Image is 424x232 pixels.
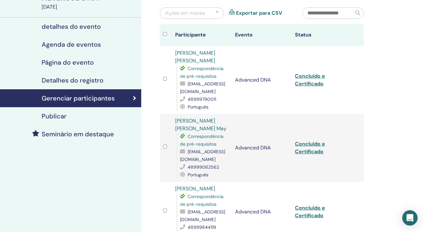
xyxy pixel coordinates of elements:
span: Português [188,104,208,110]
div: [DATE] [42,3,137,11]
h4: Detalhes do registro [42,76,103,84]
h4: detalhes do evento [42,23,101,30]
span: Correspondência de pré-requisitos [180,133,224,147]
a: [PERSON_NAME] [175,185,215,192]
h4: Agenda de eventos [42,41,101,48]
h4: Gerenciar participantes [42,94,115,102]
th: Evento [232,24,292,46]
span: [EMAIL_ADDRESS][DOMAIN_NAME] [180,209,225,222]
td: Advanced DNA [232,46,292,114]
div: Ações em massa [165,9,205,17]
span: 48999844119 [188,224,216,230]
h4: Seminário em destaque [42,130,114,138]
a: Exportar para CSV [236,9,282,17]
span: 48999062562 [188,164,219,170]
th: Status [292,24,352,46]
span: Português [188,172,208,178]
span: Correspondência de pré-requisitos [180,194,224,207]
th: Participante [172,24,232,46]
td: Advanced DNA [232,114,292,182]
span: [EMAIL_ADDRESS][DOMAIN_NAME] [180,149,225,162]
span: Correspondência de pré-requisitos [180,66,224,79]
h4: Publicar [42,112,67,120]
a: Concluído e Certificado [295,204,325,219]
div: Open Intercom Messenger [402,210,418,226]
a: Concluído e Certificado [295,140,325,155]
span: 48999790011 [188,96,216,102]
a: Concluído e Certificado [295,73,325,87]
a: [PERSON_NAME] [PERSON_NAME] May [175,117,226,132]
h4: Página do evento [42,59,94,66]
span: [EMAIL_ADDRESS][DOMAIN_NAME] [180,81,225,94]
a: [PERSON_NAME] [PERSON_NAME] [175,50,215,64]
